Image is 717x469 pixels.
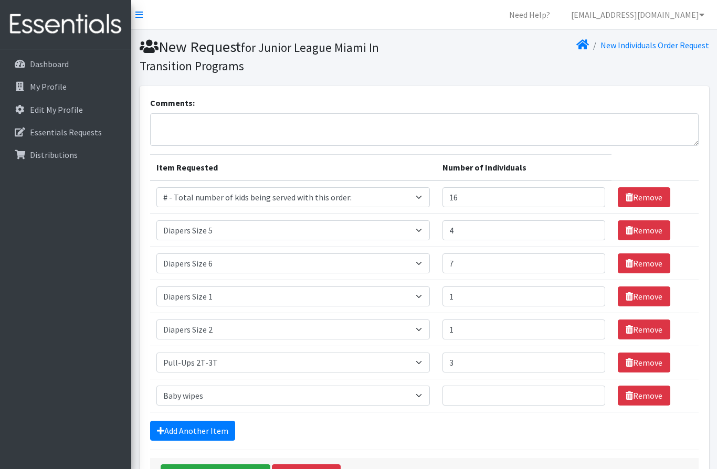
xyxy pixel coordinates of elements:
p: Edit My Profile [30,104,83,115]
img: HumanEssentials [4,7,127,42]
small: for Junior League Miami In Transition Programs [140,40,379,73]
p: Distributions [30,150,78,160]
a: My Profile [4,76,127,97]
p: Dashboard [30,59,69,69]
a: Edit My Profile [4,99,127,120]
p: Essentials Requests [30,127,102,137]
a: Need Help? [501,4,558,25]
a: Remove [618,353,670,372]
h1: New Request [140,38,420,74]
a: Remove [618,253,670,273]
a: Remove [618,386,670,406]
a: Essentials Requests [4,122,127,143]
th: Item Requested [150,155,436,181]
a: Remove [618,286,670,306]
a: Remove [618,220,670,240]
a: Remove [618,319,670,339]
a: New Individuals Order Request [600,40,709,50]
a: Dashboard [4,54,127,74]
th: Number of Individuals [436,155,612,181]
p: My Profile [30,81,67,92]
a: [EMAIL_ADDRESS][DOMAIN_NAME] [563,4,713,25]
a: Remove [618,187,670,207]
a: Add Another Item [150,421,235,441]
label: Comments: [150,97,195,109]
a: Distributions [4,144,127,165]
